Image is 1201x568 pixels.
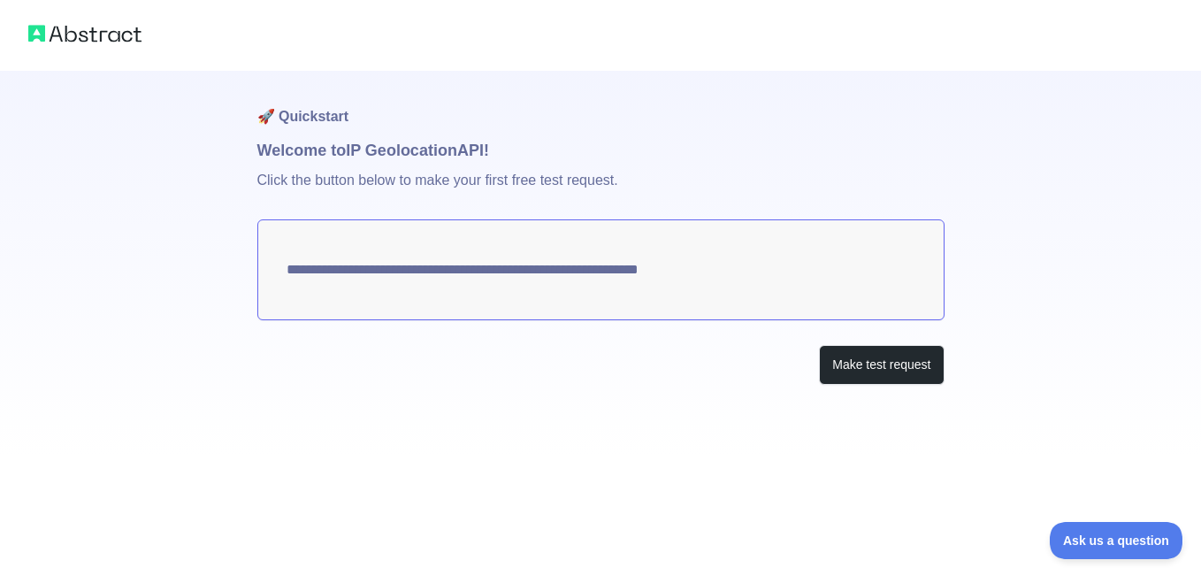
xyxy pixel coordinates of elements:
[28,21,142,46] img: Abstract logo
[819,345,944,385] button: Make test request
[257,71,945,138] h1: 🚀 Quickstart
[257,138,945,163] h1: Welcome to IP Geolocation API!
[257,163,945,219] p: Click the button below to make your first free test request.
[1050,522,1183,559] iframe: Toggle Customer Support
